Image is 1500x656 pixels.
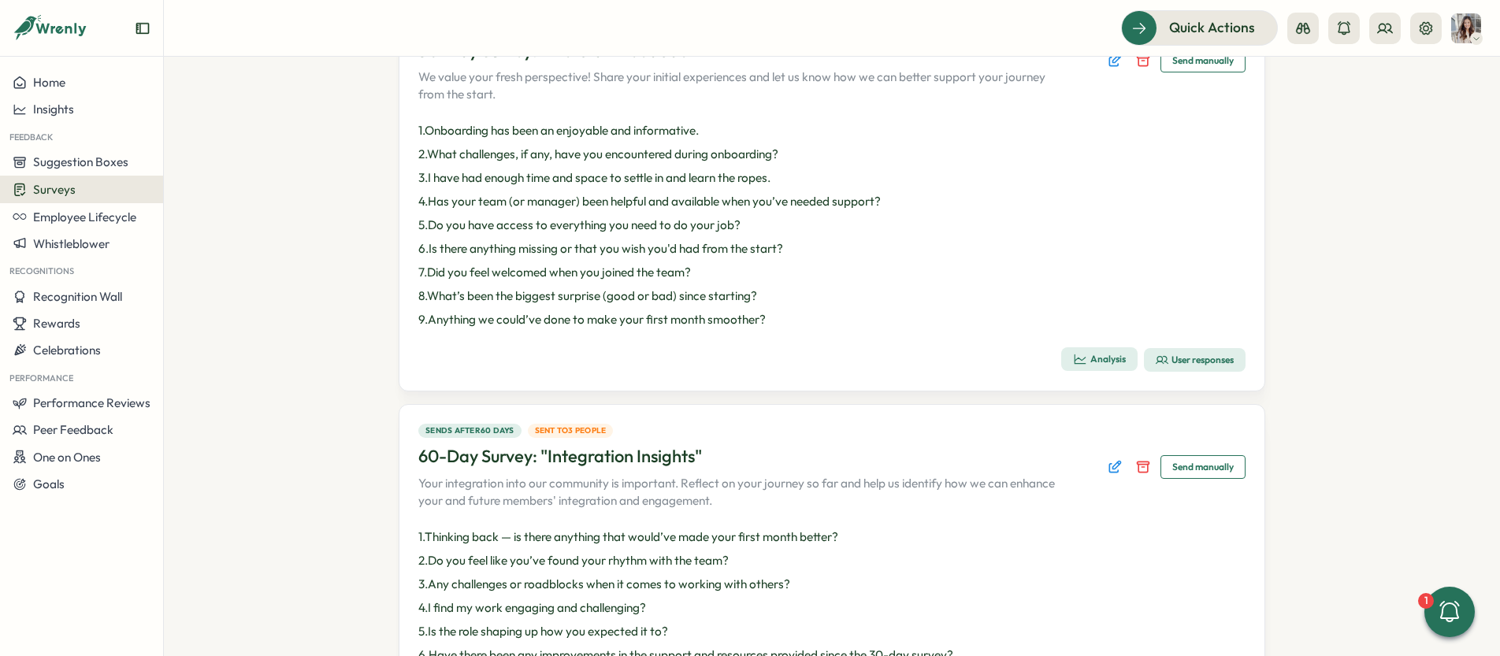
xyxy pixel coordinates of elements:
[418,264,1246,281] p: 7 . Did you feel welcomed when you joined the team?
[1156,354,1234,366] div: User responses
[418,599,1246,617] p: 4 . I find my work engaging and challenging?
[33,395,150,410] span: Performance Reviews
[33,102,74,117] span: Insights
[1061,347,1138,371] button: Analysis
[418,528,1246,546] p: 1 . Thinking back — is there anything that would’ve made your first month better?
[418,552,1246,569] p: 2 . Do you feel like you’ve found your rhythm with the team?
[418,122,1246,139] p: 1 . Onboarding has been an enjoyable and informative.
[418,240,1246,258] p: 6 . Is there anything missing or that you wish you'd had from the start?
[33,154,128,169] span: Suggestion Boxes
[535,424,607,437] span: Sent to 3 people
[418,69,1072,103] p: We value your fresh perspective! Share your initial experiences and let us know how we can better...
[1172,50,1234,72] span: Send manually
[33,343,101,358] span: Celebrations
[1104,50,1126,72] button: Edit survey
[33,316,80,331] span: Rewards
[418,623,1246,640] p: 5 . Is the role shaping up how you expected it to?
[135,20,150,36] button: Expand sidebar
[418,287,1246,305] p: 8 . What’s been the biggest surprise (good or bad) since starting?
[418,311,1246,328] p: 9 . Anything we could’ve done to make your first month smoother?
[418,146,1246,163] p: 2 . What challenges, if any, have you encountered during onboarding?
[1160,455,1246,479] button: Send manually
[418,475,1072,510] p: Your integration into our community is important. Reflect on your journey so far and help us iden...
[33,209,136,224] span: Employee Lifecycle
[1418,593,1434,609] div: 1
[1104,456,1126,478] button: Edit survey
[33,476,65,491] span: Goals
[33,450,101,465] span: One on Ones
[1121,10,1278,45] button: Quick Actions
[418,444,702,469] h3: 60-Day Survey: "Integration Insights"
[33,236,110,251] span: Whistleblower
[1144,348,1246,372] button: User responses
[418,576,1246,593] p: 3 . Any challenges or roadblocks when it comes to working with others?
[418,169,1246,187] p: 3 . I have had enough time and space to settle in and learn the ropes.
[1169,17,1255,38] span: Quick Actions
[1132,50,1154,72] button: Disable survey
[1132,456,1154,478] button: Disable survey
[33,75,65,90] span: Home
[425,424,514,437] span: Sends after 60 days
[33,289,122,304] span: Recognition Wall
[1172,456,1234,478] span: Send manually
[1424,587,1475,637] button: 1
[1073,352,1126,366] div: Analysis
[418,193,1246,210] p: 4 . Has your team (or manager) been helpful and available when you’ve needed support?
[33,182,76,197] span: Surveys
[1160,49,1246,72] button: Send manually
[418,217,1246,234] p: 5 . Do you have access to everything you need to do your job?
[33,422,113,437] span: Peer Feedback
[1451,13,1481,43] img: Jalen Wilcox
[1061,347,1138,372] a: Analysis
